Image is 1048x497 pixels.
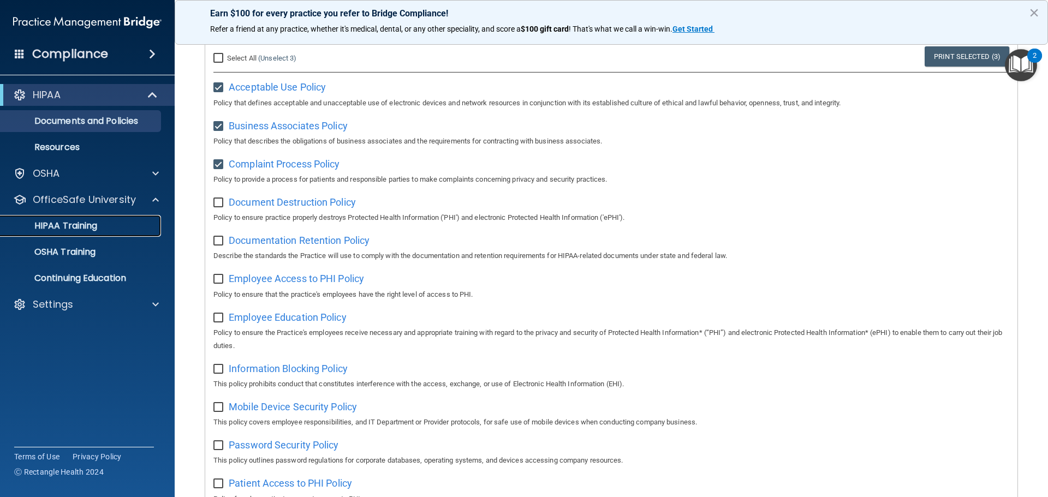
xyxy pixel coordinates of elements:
a: HIPAA [13,88,158,101]
p: Policy that describes the obligations of business associates and the requirements for contracting... [213,135,1009,148]
a: (Unselect 3) [258,54,296,62]
a: Print Selected (3) [925,46,1009,67]
button: Close [1029,4,1039,21]
span: Patient Access to PHI Policy [229,477,352,489]
p: HIPAA Training [7,220,97,231]
p: OSHA [33,167,60,180]
span: ! That's what we call a win-win. [569,25,672,33]
p: This policy covers employee responsibilities, and IT Department or Provider protocols, for safe u... [213,416,1009,429]
a: Terms of Use [14,451,59,462]
span: Acceptable Use Policy [229,81,326,93]
span: Employee Education Policy [229,312,347,323]
strong: $100 gift card [521,25,569,33]
span: Ⓒ Rectangle Health 2024 [14,466,104,477]
span: Documentation Retention Policy [229,235,370,246]
span: Employee Access to PHI Policy [229,273,364,284]
span: Password Security Policy [229,439,338,451]
img: PMB logo [13,11,162,33]
span: Refer a friend at any practice, whether it's medical, dental, or any other speciality, and score a [210,25,521,33]
h4: Compliance [32,46,108,62]
p: This policy prohibits conduct that constitutes interference with the access, exchange, or use of ... [213,378,1009,391]
p: Resources [7,142,156,153]
a: OfficeSafe University [13,193,159,206]
p: Policy to ensure practice properly destroys Protected Health Information ('PHI') and electronic P... [213,211,1009,224]
span: Information Blocking Policy [229,363,348,374]
p: OfficeSafe University [33,193,136,206]
p: OSHA Training [7,247,96,258]
strong: Get Started [672,25,713,33]
button: Open Resource Center, 2 new notifications [1005,49,1037,81]
p: Policy to provide a process for patients and responsible parties to make complaints concerning pr... [213,173,1009,186]
a: Settings [13,298,159,311]
div: 2 [1033,56,1037,70]
span: Complaint Process Policy [229,158,340,170]
a: Privacy Policy [73,451,122,462]
p: Policy that defines acceptable and unacceptable use of electronic devices and network resources i... [213,97,1009,110]
span: Business Associates Policy [229,120,348,131]
p: Describe the standards the Practice will use to comply with the documentation and retention requi... [213,249,1009,262]
p: This policy outlines password regulations for corporate databases, operating systems, and devices... [213,454,1009,467]
a: Get Started [672,25,714,33]
input: Select All (Unselect 3) [213,54,226,63]
span: Select All [227,54,257,62]
p: Earn $100 for every practice you refer to Bridge Compliance! [210,8,1013,19]
p: Continuing Education [7,273,156,284]
p: Settings [33,298,73,311]
p: HIPAA [33,88,61,101]
p: Policy to ensure that the practice's employees have the right level of access to PHI. [213,288,1009,301]
p: Documents and Policies [7,116,156,127]
a: OSHA [13,167,159,180]
p: Policy to ensure the Practice's employees receive necessary and appropriate training with regard ... [213,326,1009,352]
span: Document Destruction Policy [229,196,356,208]
span: Mobile Device Security Policy [229,401,357,412]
